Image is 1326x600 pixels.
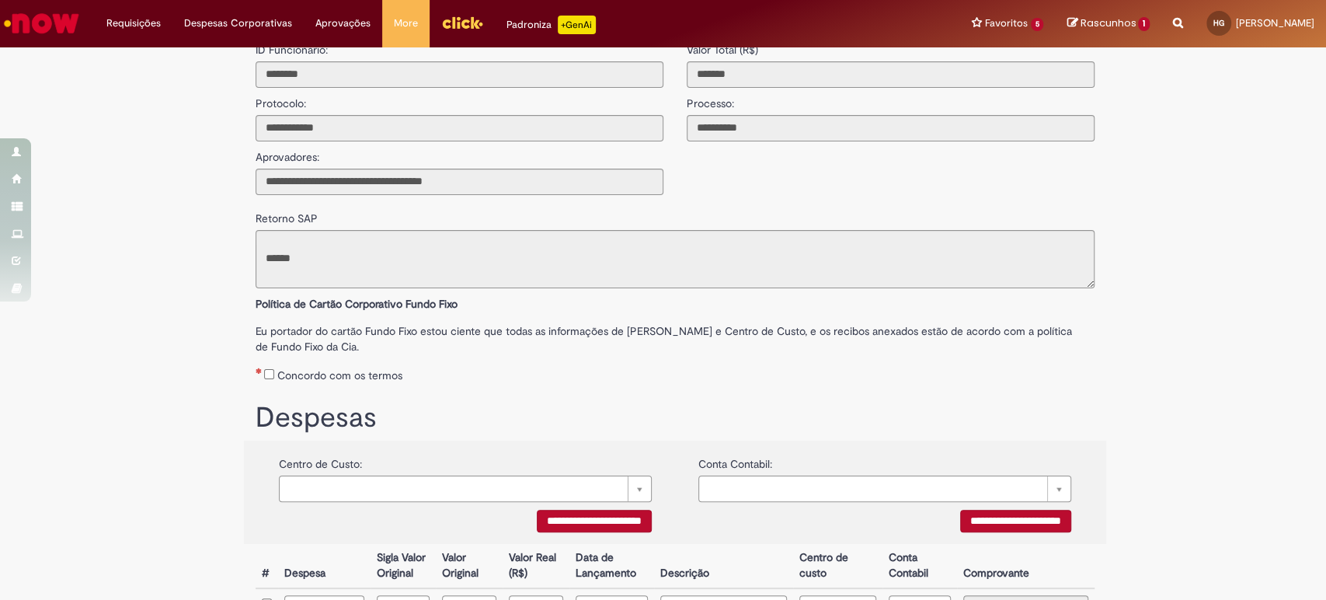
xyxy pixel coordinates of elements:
img: click_logo_yellow_360x200.png [441,11,483,34]
th: Comprovante [957,544,1094,588]
span: Requisições [106,16,161,31]
label: Aprovadores: [256,141,319,165]
a: Limpar campo {0} [698,476,1071,502]
span: More [394,16,418,31]
span: Rascunhos [1080,16,1136,30]
th: # [256,544,278,588]
th: Despesa [278,544,371,588]
label: Protocolo: [256,88,306,111]
label: Concordo com os termos [277,368,402,383]
th: Conta Contabil [882,544,957,588]
label: Centro de Custo: [279,448,362,472]
p: +GenAi [558,16,596,34]
img: ServiceNow [2,8,82,39]
span: [PERSON_NAME] [1236,16,1314,30]
th: Valor Original [436,544,503,588]
b: Política de Cartão Corporativo Fundo Fixo [256,297,458,311]
div: Padroniza [506,16,596,34]
label: Conta Contabil: [698,448,772,472]
th: Descrição [654,544,793,588]
a: Rascunhos [1067,16,1150,31]
span: Aprovações [315,16,371,31]
th: Data de Lançamento [569,544,654,588]
th: Centro de custo [793,544,882,588]
label: Processo: [687,88,734,111]
th: Valor Real (R$) [503,544,569,588]
span: Despesas Corporativas [184,16,292,31]
span: Favoritos [985,16,1028,31]
label: Eu portador do cartão Fundo Fixo estou ciente que todas as informações de [PERSON_NAME] e Centro ... [256,316,1095,354]
span: 1 [1138,17,1150,31]
th: Sigla Valor Original [371,544,435,588]
label: Retorno SAP [256,203,318,226]
span: HG [1213,18,1224,28]
a: Limpar campo {0} [279,476,652,502]
span: 5 [1031,18,1044,31]
h1: Despesas [256,403,1095,434]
